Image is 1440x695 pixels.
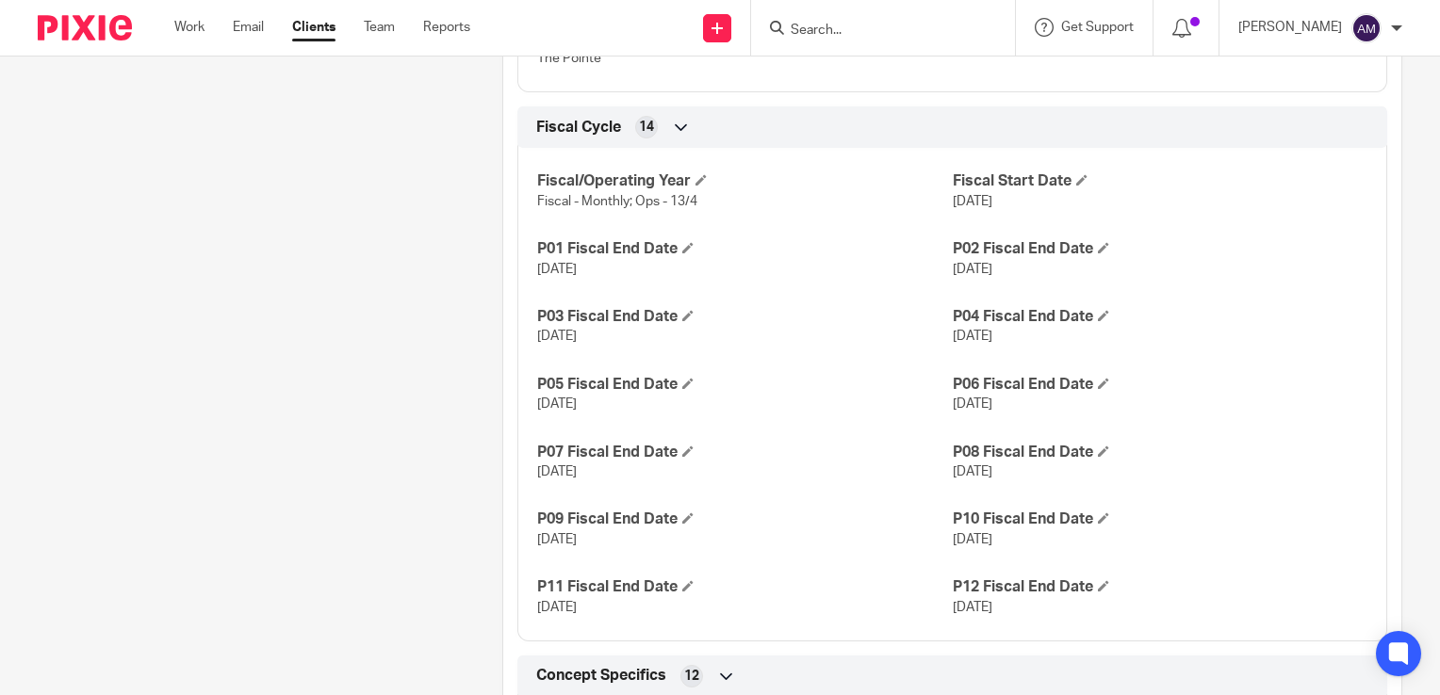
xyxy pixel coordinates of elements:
h4: Fiscal Start Date [953,171,1367,191]
span: 14 [639,118,654,137]
span: Fiscal Cycle [536,118,621,137]
a: Email [233,18,264,37]
h4: P12 Fiscal End Date [953,577,1367,597]
span: [DATE] [537,330,577,343]
h4: P02 Fiscal End Date [953,239,1367,259]
h4: P03 Fiscal End Date [537,307,952,327]
h4: P11 Fiscal End Date [537,577,952,597]
input: Search [789,23,958,40]
span: [DATE] [537,397,577,411]
h4: P01 Fiscal End Date [537,239,952,259]
h4: P08 Fiscal End Date [953,443,1367,462]
h4: P10 Fiscal End Date [953,509,1367,529]
span: [DATE] [537,465,577,478]
span: Get Support [1061,21,1134,34]
h4: P06 Fiscal End Date [953,375,1367,395]
span: [DATE] [953,195,992,208]
span: [DATE] [953,601,992,614]
h4: P09 Fiscal End Date [537,509,952,529]
span: Concept Specifics [536,666,666,686]
span: [DATE] [537,263,577,276]
img: svg%3E [1351,13,1382,43]
p: [PERSON_NAME] [1238,18,1342,37]
span: [DATE] [953,330,992,343]
a: Team [364,18,395,37]
span: [DATE] [953,533,992,546]
h4: P07 Fiscal End Date [537,443,952,462]
h4: P05 Fiscal End Date [537,375,952,395]
span: [DATE] [953,397,992,411]
a: Reports [423,18,470,37]
span: The Pointe [537,52,601,65]
a: Work [174,18,205,37]
a: Clients [292,18,335,37]
img: Pixie [38,15,132,40]
h4: Fiscal/Operating Year [537,171,952,191]
span: 12 [684,667,699,686]
span: [DATE] [953,263,992,276]
span: [DATE] [953,465,992,478]
span: [DATE] [537,601,577,614]
h4: P04 Fiscal End Date [953,307,1367,327]
span: Fiscal - Monthly; Ops - 13/4 [537,195,697,208]
span: [DATE] [537,533,577,546]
